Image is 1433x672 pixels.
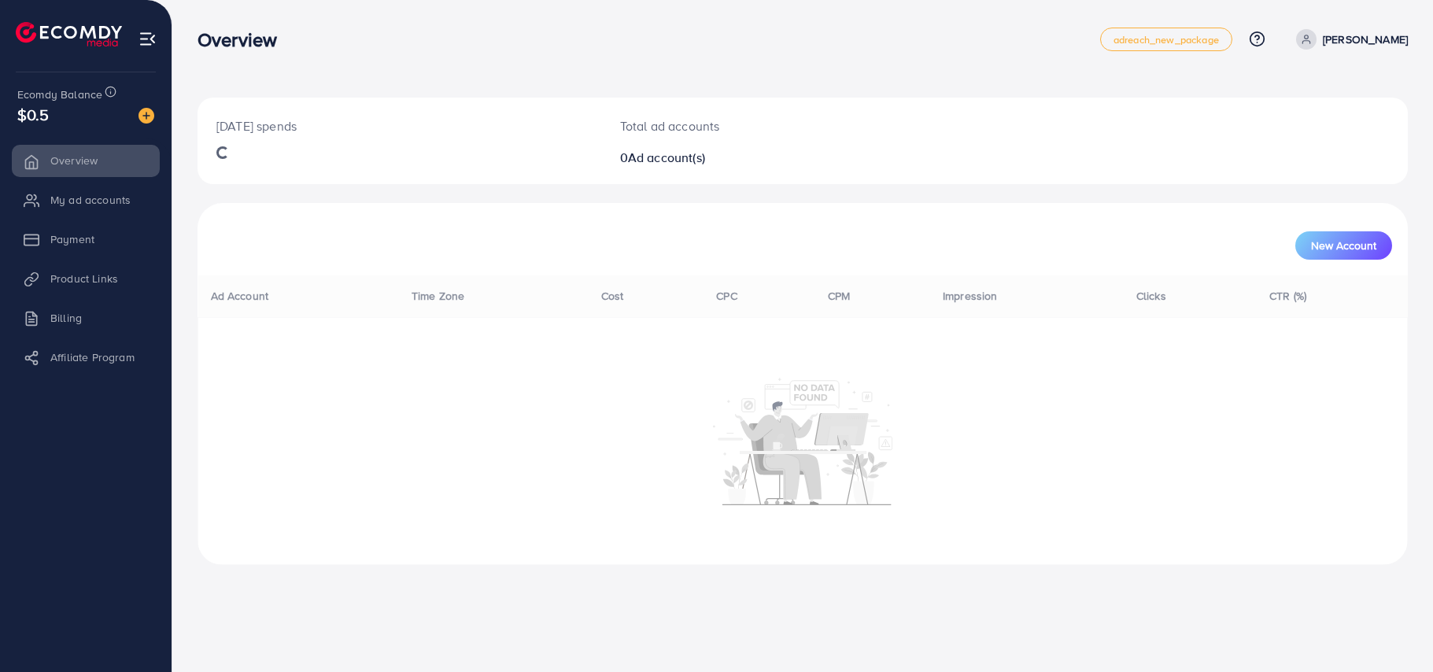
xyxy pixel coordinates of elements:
img: image [138,108,154,124]
h3: Overview [198,28,290,51]
img: menu [138,30,157,48]
span: adreach_new_package [1114,35,1219,45]
a: adreach_new_package [1100,28,1232,51]
p: [PERSON_NAME] [1323,30,1408,49]
h2: 0 [620,150,885,165]
span: $0.5 [17,103,50,126]
span: Ecomdy Balance [17,87,102,102]
p: [DATE] spends [216,116,582,135]
p: Total ad accounts [620,116,885,135]
span: Ad account(s) [628,149,705,166]
img: logo [16,22,122,46]
span: New Account [1311,240,1376,251]
a: [PERSON_NAME] [1290,29,1408,50]
button: New Account [1295,231,1392,260]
